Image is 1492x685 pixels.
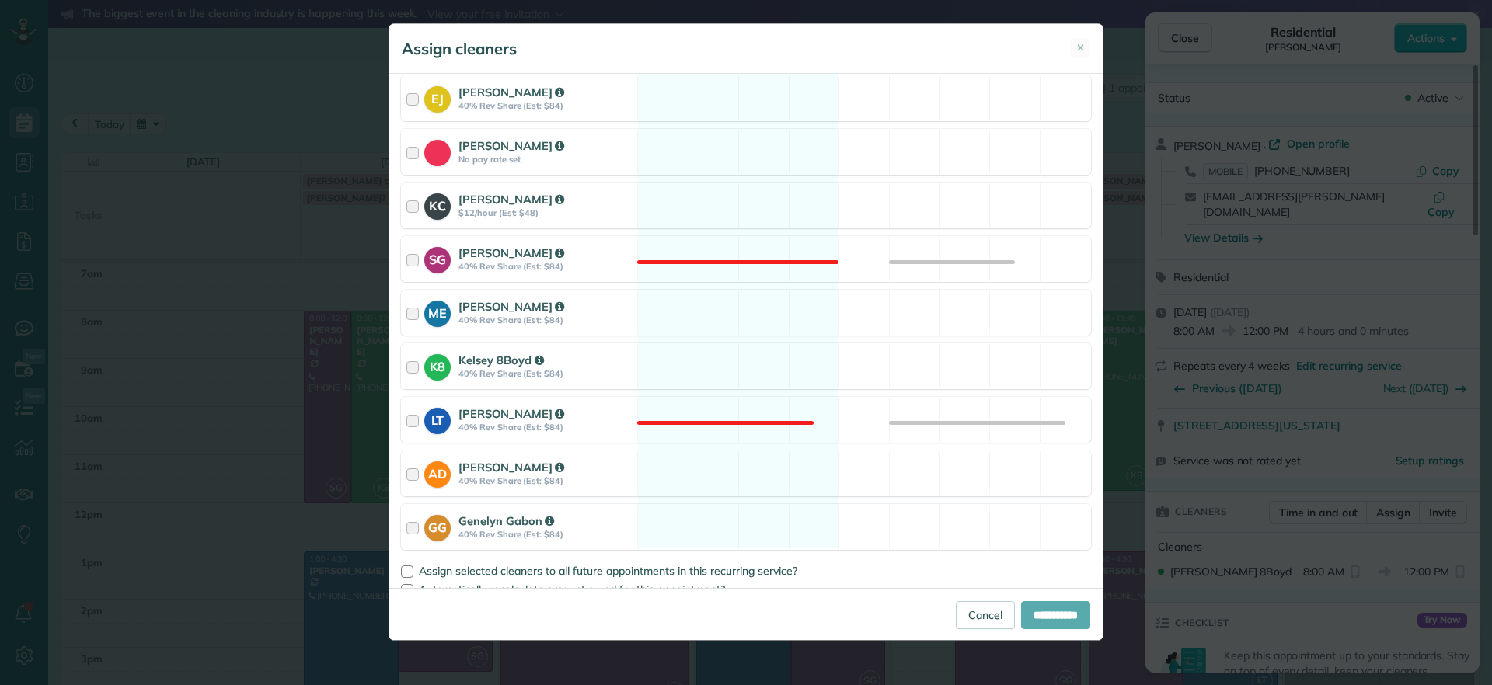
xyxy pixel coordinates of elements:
[458,315,633,325] strong: 40% Rev Share (Est: $84)
[458,406,564,421] strong: [PERSON_NAME]
[458,245,564,260] strong: [PERSON_NAME]
[424,86,451,108] strong: EJ
[402,38,517,60] h5: Assign cleaners
[458,422,633,433] strong: 40% Rev Share (Est: $84)
[424,247,451,269] strong: SG
[956,601,1015,629] a: Cancel
[424,515,451,537] strong: GG
[458,475,633,486] strong: 40% Rev Share (Est: $84)
[458,100,633,111] strong: 40% Rev Share (Est: $84)
[458,353,543,367] strong: Kelsey 8Boyd
[424,193,451,215] strong: KC
[458,207,633,218] strong: $12/hour (Est: $48)
[419,582,725,596] span: Automatically recalculate amount owed for this appointment?
[458,85,564,99] strong: [PERSON_NAME]
[458,154,633,165] strong: No pay rate set
[458,513,554,528] strong: Genelyn Gabon
[458,261,633,272] strong: 40% Rev Share (Est: $84)
[458,460,564,475] strong: [PERSON_NAME]
[458,529,633,540] strong: 40% Rev Share (Est: $84)
[424,461,451,483] strong: AD
[424,408,451,429] strong: LT
[458,368,633,379] strong: 40% Rev Share (Est: $84)
[458,192,564,207] strong: [PERSON_NAME]
[458,299,564,314] strong: [PERSON_NAME]
[1076,40,1085,55] span: ✕
[424,354,451,376] strong: K8
[458,138,564,153] strong: [PERSON_NAME]
[419,564,797,578] span: Assign selected cleaners to all future appointments in this recurring service?
[424,301,451,322] strong: ME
